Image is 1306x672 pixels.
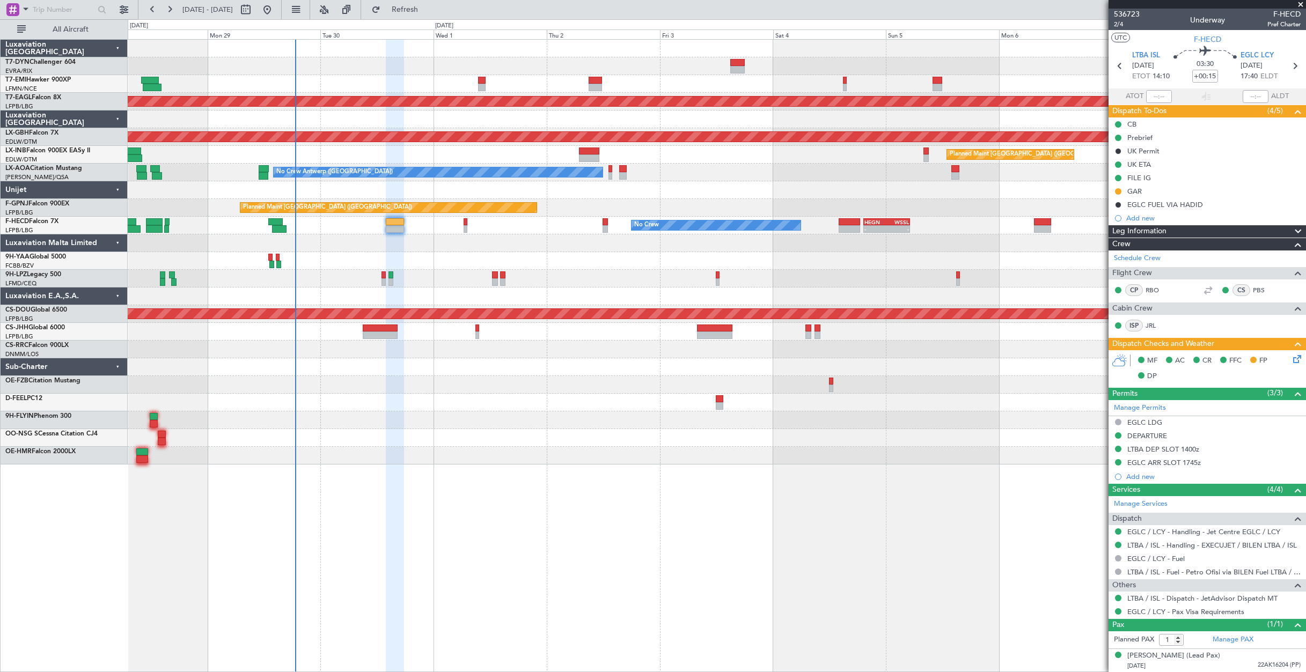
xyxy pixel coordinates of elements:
[1112,302,1153,315] span: Cabin Crew
[5,138,37,146] a: EDLW/DTM
[434,29,547,39] div: Wed 1
[5,431,98,437] a: OO-NSG SCessna Citation CJ4
[5,165,30,172] span: LX-AOA
[5,271,27,278] span: 9H-LPZ
[1112,105,1166,117] span: Dispatch To-Dos
[5,165,82,172] a: LX-AOACitation Mustang
[999,29,1112,39] div: Mon 6
[5,448,76,455] a: OE-HMRFalcon 2000LX
[1175,356,1185,366] span: AC
[1197,59,1214,70] span: 03:30
[1153,71,1170,82] span: 14:10
[1146,321,1170,330] a: JRL
[1127,200,1203,209] div: EGLC FUEL VIA HADID
[366,1,431,18] button: Refresh
[1267,105,1283,116] span: (4/5)
[864,219,887,225] div: HEGN
[1146,90,1172,103] input: --:--
[5,201,28,207] span: F-GPNJ
[5,315,33,323] a: LFPB/LBG
[1147,356,1157,366] span: MF
[1127,527,1280,536] a: EGLC / LCY - Handling - Jet Centre EGLC / LCY
[383,6,428,13] span: Refresh
[1112,579,1136,592] span: Others
[1267,484,1283,495] span: (4/4)
[864,226,887,232] div: -
[1127,458,1201,467] div: EGLC ARR SLOT 1745z
[1127,120,1136,129] div: CB
[1267,387,1283,398] span: (3/3)
[1127,651,1220,661] div: [PERSON_NAME] (Lead Pax)
[1114,403,1166,413] a: Manage Permits
[1190,14,1225,26] div: Underway
[1114,634,1154,645] label: Planned PAX
[1213,634,1253,645] a: Manage PAX
[660,29,773,39] div: Fri 3
[243,200,412,216] div: Planned Maint [GEOGRAPHIC_DATA] ([GEOGRAPHIC_DATA])
[5,85,37,93] a: LFMN/NCE
[1271,91,1289,102] span: ALDT
[1126,91,1143,102] span: ATOT
[1258,661,1301,670] span: 22AK16204 (PP)
[1125,284,1143,296] div: CP
[1114,499,1168,509] a: Manage Services
[5,94,32,101] span: T7-EAGL
[435,21,453,31] div: [DATE]
[5,156,37,164] a: EDLW/DTM
[5,218,29,225] span: F-HECD
[5,342,69,349] a: CS-RRCFalcon 900LX
[886,29,999,39] div: Sun 5
[5,130,29,136] span: LX-GBH
[547,29,660,39] div: Thu 2
[1127,567,1301,577] a: LTBA / ISL - Fuel - Petro Ofisi via BILEN Fuel LTBA / ISL
[5,395,42,402] a: D-FEELPC12
[5,218,58,225] a: F-HECDFalcon 7X
[1241,61,1263,71] span: [DATE]
[5,254,66,260] a: 9H-YAAGlobal 5000
[5,226,33,234] a: LFPB/LBG
[886,226,909,232] div: -
[1126,213,1301,223] div: Add new
[5,431,38,437] span: OO-NSG S
[12,21,116,38] button: All Aircraft
[5,77,71,83] a: T7-EMIHawker 900XP
[5,324,28,331] span: CS-JHH
[1253,285,1277,295] a: PBS
[1202,356,1212,366] span: CR
[1127,146,1160,156] div: UK Permit
[5,147,26,154] span: LX-INB
[1127,554,1185,563] a: EGLC / LCY - Fuel
[886,219,909,225] div: WSSL
[1114,20,1140,29] span: 2/4
[1267,20,1301,29] span: Pref Charter
[5,130,58,136] a: LX-GBHFalcon 7X
[276,164,393,180] div: No Crew Antwerp ([GEOGRAPHIC_DATA])
[1112,267,1152,279] span: Flight Crew
[1146,285,1170,295] a: RBO
[1127,594,1278,603] a: LTBA / ISL - Dispatch - JetAdvisor Dispatch MT
[94,29,208,39] div: Sun 28
[5,67,32,75] a: EVRA/RIX
[5,59,30,65] span: T7-DYN
[5,342,28,349] span: CS-RRC
[5,254,30,260] span: 9H-YAA
[1127,662,1146,670] span: [DATE]
[1267,618,1283,630] span: (1/1)
[182,5,233,14] span: [DATE] - [DATE]
[5,59,76,65] a: T7-DYNChallenger 604
[5,333,33,341] a: LFPB/LBG
[33,2,94,18] input: Trip Number
[5,324,65,331] a: CS-JHHGlobal 6000
[634,217,659,233] div: No Crew
[1259,356,1267,366] span: FP
[320,29,434,39] div: Tue 30
[1241,50,1274,61] span: EGLC LCY
[1127,187,1142,196] div: GAR
[1114,253,1161,264] a: Schedule Crew
[1126,472,1301,481] div: Add new
[5,378,80,384] a: OE-FZBCitation Mustang
[1194,34,1221,45] span: F-HECD
[1127,445,1199,454] div: LTBA DEP SLOT 1400z
[5,350,39,358] a: DNMM/LOS
[1229,356,1242,366] span: FFC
